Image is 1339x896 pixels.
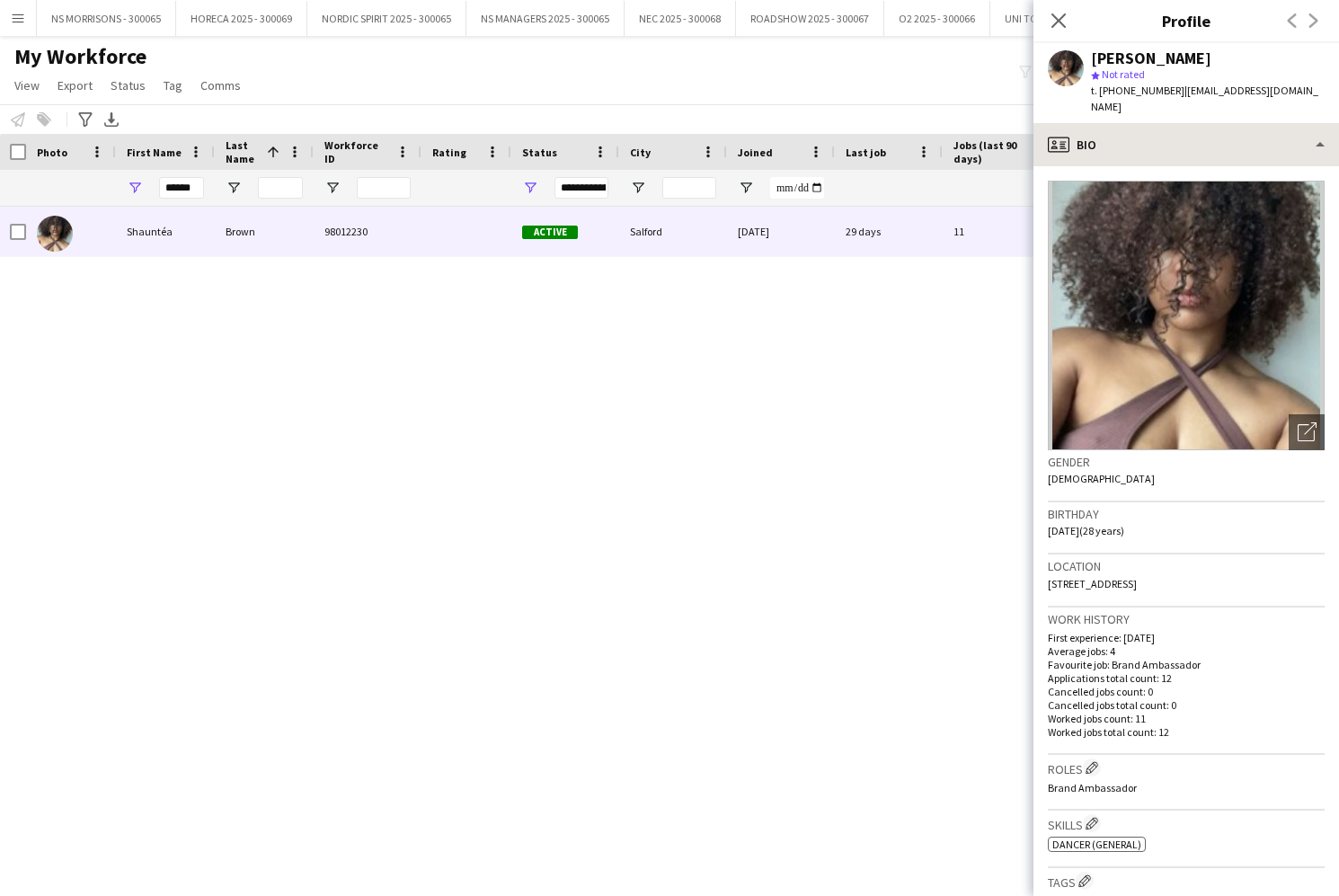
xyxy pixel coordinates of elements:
span: | [EMAIL_ADDRESS][DOMAIN_NAME] [1091,84,1318,113]
h3: Roles [1048,758,1325,777]
button: Open Filter Menu [324,180,341,196]
span: Comms [200,77,241,93]
span: Last job [846,146,886,159]
input: Joined Filter Input [770,177,824,199]
span: Brand Ambassador [1048,781,1137,794]
button: NS MANAGERS 2025 - 300065 [466,1,625,36]
button: Open Filter Menu [522,180,538,196]
app-action-btn: Advanced filters [75,109,96,130]
div: 11 [943,207,1060,256]
span: View [14,77,40,93]
span: Active [522,226,578,239]
span: Not rated [1102,67,1145,81]
div: Brown [215,207,314,256]
span: My Workforce [14,43,146,70]
span: Status [522,146,557,159]
p: Average jobs: 4 [1048,644,1325,658]
div: 98012230 [314,207,421,256]
input: Workforce ID Filter Input [357,177,411,199]
h3: Gender [1048,454,1325,470]
span: City [630,146,651,159]
div: Bio [1033,123,1339,166]
span: Jobs (last 90 days) [953,138,1027,165]
span: Export [58,77,93,93]
span: Status [111,77,146,93]
p: Favourite job: Brand Ambassador [1048,658,1325,671]
button: UNI TOUR - 300067 [990,1,1105,36]
span: [DATE] (28 years) [1048,524,1124,537]
span: Dancer (General) [1052,838,1141,851]
div: [PERSON_NAME] [1091,50,1211,67]
div: Salford [619,207,727,256]
app-action-btn: Export XLSX [101,109,122,130]
a: Tag [156,74,190,97]
button: Open Filter Menu [738,180,754,196]
p: Cancelled jobs total count: 0 [1048,698,1325,712]
p: Applications total count: 12 [1048,671,1325,685]
input: City Filter Input [662,177,716,199]
h3: Skills [1048,814,1325,833]
div: [DATE] [727,207,835,256]
h3: Location [1048,558,1325,574]
h3: Profile [1033,9,1339,32]
a: Comms [193,74,248,97]
h3: Birthday [1048,506,1325,522]
div: 29 days [835,207,943,256]
img: Shauntéa Brown [37,216,73,252]
a: Export [50,74,100,97]
span: [DEMOGRAPHIC_DATA] [1048,472,1155,485]
span: Last Name [226,138,260,165]
span: t. [PHONE_NUMBER] [1091,84,1184,97]
span: Rating [432,146,466,159]
button: NS MORRISONS - 300065 [37,1,176,36]
button: Open Filter Menu [127,180,143,196]
button: Open Filter Menu [226,180,242,196]
h3: Tags [1048,872,1325,891]
span: Workforce ID [324,138,389,165]
div: Shauntéa [116,207,215,256]
h3: Work history [1048,611,1325,627]
span: Joined [738,146,773,159]
button: NEC 2025 - 300068 [625,1,736,36]
img: Crew avatar or photo [1048,181,1325,450]
div: Open photos pop-in [1289,414,1325,450]
a: Status [103,74,153,97]
button: Open Filter Menu [630,180,646,196]
button: NORDIC SPIRIT 2025 - 300065 [307,1,466,36]
p: Cancelled jobs count: 0 [1048,685,1325,698]
p: Worked jobs count: 11 [1048,712,1325,725]
a: View [7,74,47,97]
span: [STREET_ADDRESS] [1048,577,1137,590]
span: Tag [164,77,182,93]
button: HORECA 2025 - 300069 [176,1,307,36]
button: ROADSHOW 2025 - 300067 [736,1,884,36]
input: Last Name Filter Input [258,177,303,199]
p: First experience: [DATE] [1048,631,1325,644]
span: First Name [127,146,182,159]
button: O2 2025 - 300066 [884,1,990,36]
p: Worked jobs total count: 12 [1048,725,1325,739]
input: First Name Filter Input [159,177,204,199]
span: Photo [37,146,67,159]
